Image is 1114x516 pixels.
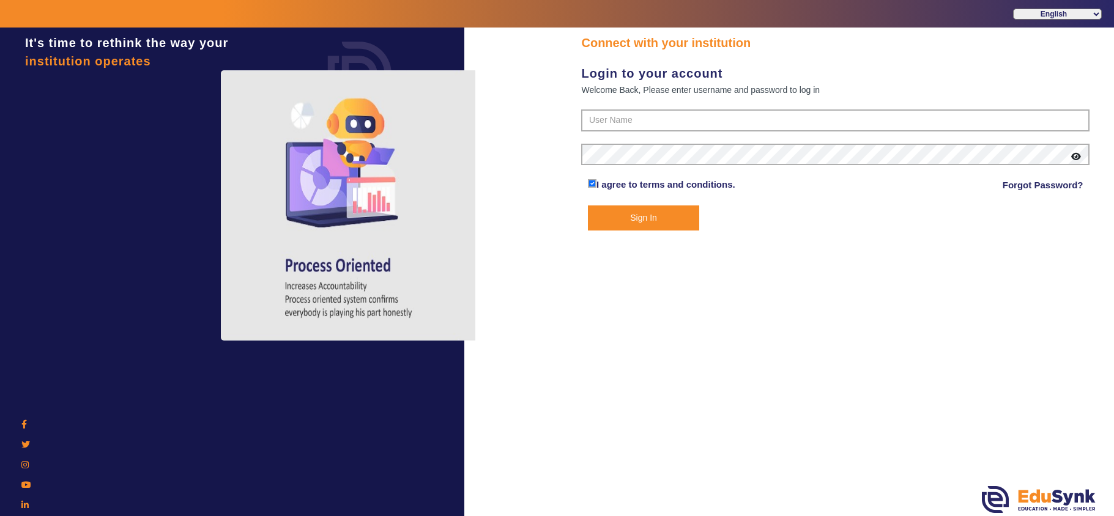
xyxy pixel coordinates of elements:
div: Welcome Back, Please enter username and password to log in [581,83,1090,97]
img: login4.png [221,70,478,341]
span: institution operates [25,54,151,68]
img: edusynk.png [982,486,1096,513]
div: Connect with your institution [581,34,1090,52]
button: Sign In [588,205,699,230]
a: Forgot Password? [1003,178,1083,193]
a: I agree to terms and conditions. [596,179,735,190]
input: User Name [581,109,1090,131]
div: Login to your account [581,64,1090,83]
img: login.png [314,28,406,119]
span: It's time to rethink the way your [25,36,228,50]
